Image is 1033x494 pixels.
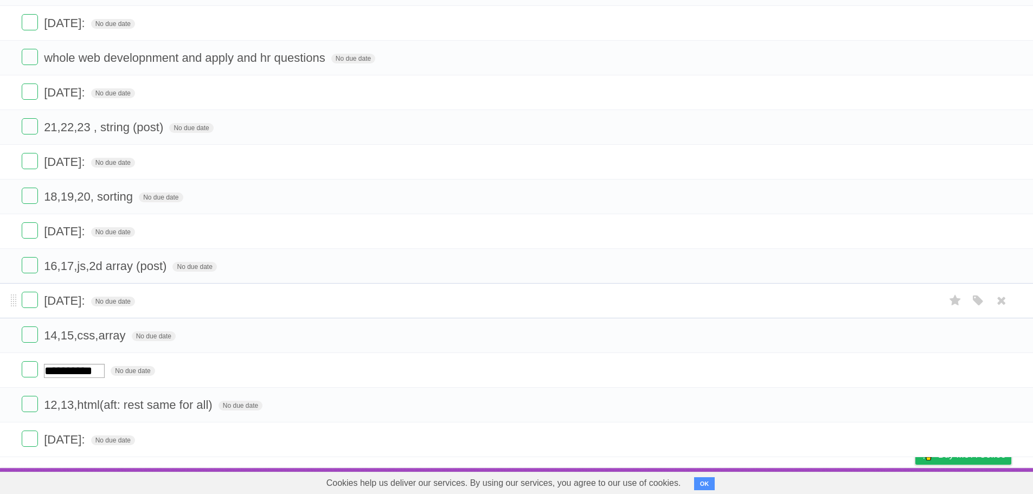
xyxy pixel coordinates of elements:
a: Terms [864,471,888,491]
label: Done [22,49,38,65]
span: No due date [91,19,135,29]
label: Done [22,153,38,169]
label: Done [22,14,38,30]
a: Privacy [901,471,929,491]
label: Done [22,222,38,239]
a: Suggest a feature [943,471,1011,491]
span: No due date [139,193,183,202]
span: Cookies help us deliver our services. By using our services, you agree to our use of cookies. [316,472,692,494]
span: No due date [111,366,155,376]
span: [DATE]: [44,155,87,169]
span: No due date [91,158,135,168]
label: Done [22,361,38,377]
span: No due date [219,401,262,410]
a: Developers [807,471,851,491]
label: Done [22,431,38,447]
label: Done [22,118,38,134]
label: Done [22,257,38,273]
a: About [771,471,794,491]
span: [DATE]: [44,294,87,307]
span: No due date [172,262,216,272]
span: 14,15,css,array [44,329,128,342]
span: [DATE]: [44,86,87,99]
span: [DATE]: [44,433,87,446]
button: OK [694,477,715,490]
label: Done [22,84,38,100]
span: whole web developnment and apply and hr questions [44,51,328,65]
span: 12,13,html(aft: rest same for all) [44,398,215,412]
span: Buy me a coffee [938,445,1006,464]
label: Done [22,292,38,308]
label: Done [22,188,38,204]
span: No due date [91,227,135,237]
span: No due date [331,54,375,63]
span: No due date [91,88,135,98]
span: No due date [132,331,176,341]
span: 16,17,js,2d array (post) [44,259,169,273]
span: 21,22,23 , string (post) [44,120,166,134]
span: No due date [91,297,135,306]
span: No due date [169,123,213,133]
span: [DATE]: [44,16,87,30]
label: Done [22,326,38,343]
span: [DATE]: [44,224,87,238]
span: No due date [91,435,135,445]
label: Done [22,396,38,412]
label: Star task [945,292,966,310]
span: 18,19,20, sorting [44,190,136,203]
